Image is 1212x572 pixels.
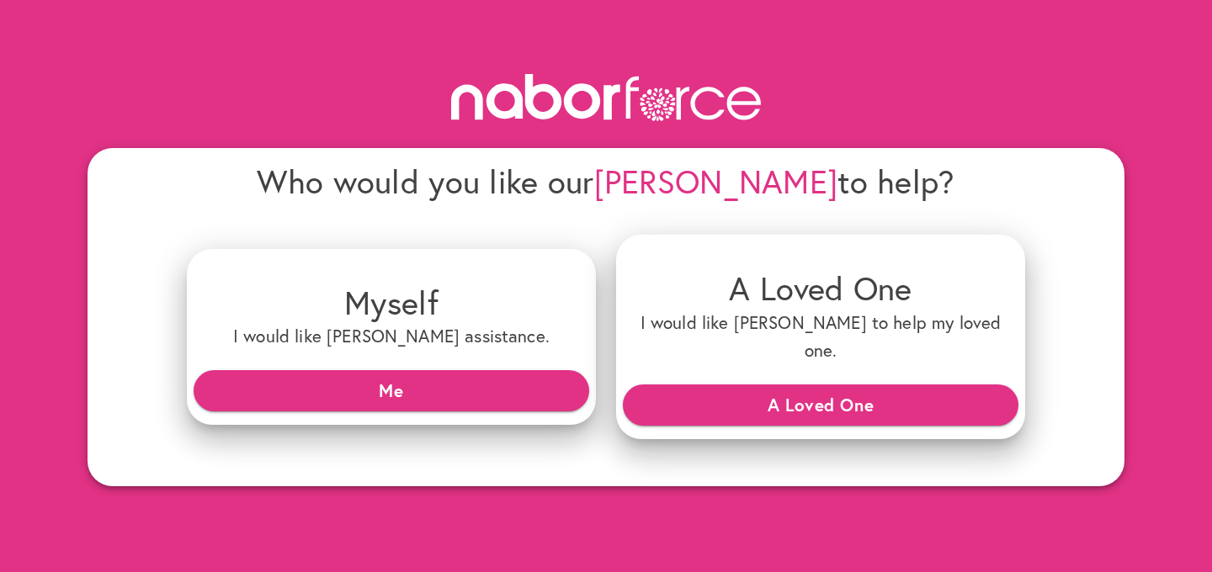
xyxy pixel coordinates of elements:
h4: Myself [200,283,582,322]
h6: I would like [PERSON_NAME] assistance. [200,322,582,350]
h4: Who would you like our to help? [187,162,1025,201]
span: [PERSON_NAME] [594,160,838,203]
span: A Loved One [636,389,1005,420]
h4: A Loved One [630,268,1012,308]
button: Me [194,370,589,410]
span: Me [207,375,576,405]
button: A Loved One [623,384,1018,425]
h6: I would like [PERSON_NAME] to help my loved one. [630,309,1012,365]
